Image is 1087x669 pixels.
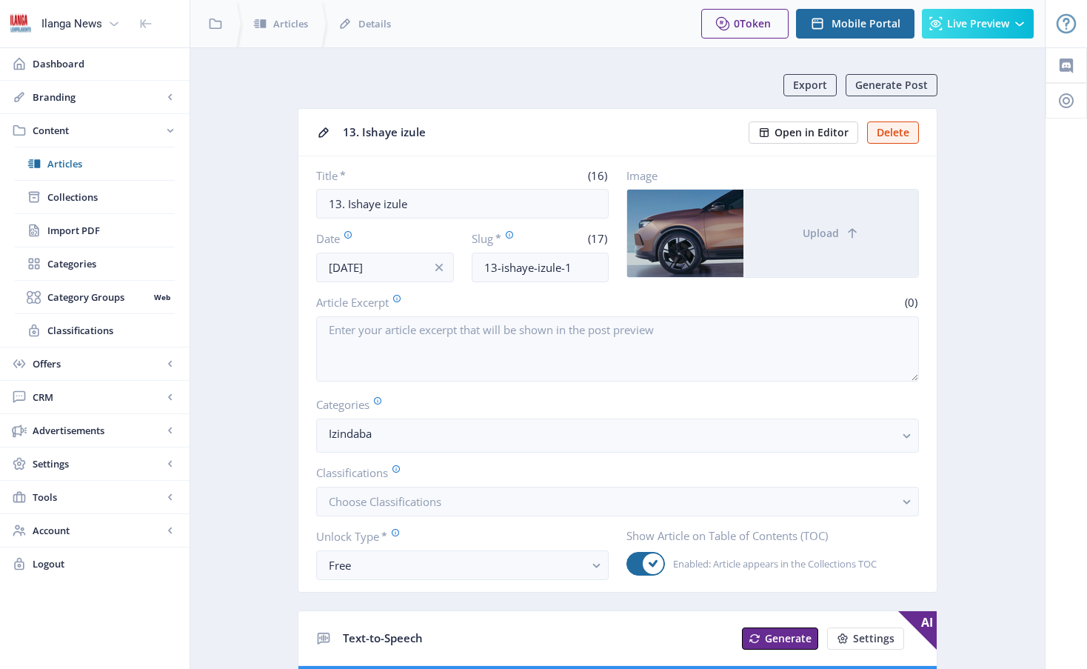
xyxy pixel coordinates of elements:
label: Slug [472,230,535,247]
a: Classifications [15,314,175,347]
span: Live Preview [947,18,1009,30]
span: Articles [273,16,308,31]
span: Import PDF [47,223,175,238]
span: Articles [47,156,175,171]
button: 0Token [701,9,789,39]
label: Categories [316,396,907,413]
div: Free [329,556,584,574]
span: AI [898,611,937,650]
nb-badge: Web [149,290,175,304]
span: Mobile Portal [832,18,900,30]
button: Upload [743,190,918,277]
span: Collections [47,190,175,204]
a: Collections [15,181,175,213]
span: Categories [47,256,175,271]
span: (17) [586,231,609,246]
span: Details [358,16,391,31]
label: Article Excerpt [316,294,612,310]
span: Branding [33,90,163,104]
span: Category Groups [47,290,149,304]
span: Open in Editor [775,127,849,139]
label: Unlock Type [316,528,597,545]
button: Delete [867,122,919,144]
button: info [424,253,454,282]
input: Publishing Date [316,253,454,282]
div: Ilanga News [41,7,102,40]
label: Image [626,168,907,183]
label: Show Article on Table of Contents (TOC) [626,528,907,543]
label: Classifications [316,465,907,481]
a: Import PDF [15,214,175,247]
button: Mobile Portal [796,9,914,39]
nb-icon: info [432,260,446,275]
span: Generate Post [855,79,928,91]
img: 6e32966d-d278-493e-af78-9af65f0c2223.png [9,12,33,36]
span: Dashboard [33,56,178,71]
nb-select-label: Izindaba [329,425,894,442]
button: Export [783,74,837,96]
div: 13. Ishaye izule [343,121,740,144]
label: Title [316,168,457,183]
button: Open in Editor [749,122,858,144]
span: Choose Classifications [329,494,441,509]
span: Settings [33,456,163,471]
span: Token [740,16,771,30]
a: Category GroupsWeb [15,281,175,313]
span: Content [33,123,163,138]
button: Free [316,550,609,580]
span: Upload [803,227,839,239]
span: CRM [33,390,163,405]
span: Enabled: Article appears in the Collections TOC [665,555,877,573]
button: Generate Post [846,74,937,96]
a: Categories [15,247,175,280]
button: Izindaba [316,419,919,453]
span: Advertisements [33,423,163,438]
a: Articles [15,147,175,180]
input: Type Article Title ... [316,189,609,219]
label: Date [316,230,442,247]
input: this-is-how-a-slug-looks-like [472,253,609,282]
button: Live Preview [922,9,1034,39]
span: (16) [586,168,609,183]
span: Offers [33,356,163,371]
span: Logout [33,556,178,571]
span: Account [33,523,163,538]
span: Tools [33,490,163,505]
button: Choose Classifications [316,487,919,516]
span: Classifications [47,323,175,338]
span: Export [793,79,827,91]
span: (0) [903,295,919,310]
